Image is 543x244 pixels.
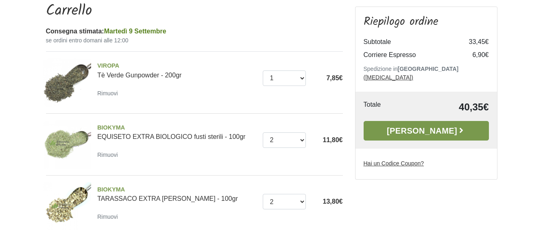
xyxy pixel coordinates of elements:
[97,152,118,158] small: Rimuovi
[97,185,257,202] a: BIOKYMATARASSACO EXTRA [PERSON_NAME] - 100gr
[43,182,92,231] img: TARASSACO EXTRA radice - 100gr
[43,58,92,107] img: Tè Verde Gunpowder - 200gr
[46,26,343,36] div: Consegna stimata:
[364,100,410,114] td: Totale
[46,36,343,45] small: se ordini entro domani alle 12:00
[97,213,118,220] small: Rimuovi
[97,62,257,79] a: VIROPATè Verde Gunpowder - 200gr
[364,65,489,82] p: Spedizione in
[43,120,92,169] img: EQUISETO EXTRA BIOLOGICO fusti sterili - 100gr
[456,48,489,62] td: 6,90€
[97,88,121,98] a: Rimuovi
[398,66,459,72] b: [GEOGRAPHIC_DATA]
[456,35,489,48] td: 33,45€
[97,185,257,194] span: BIOKYMA
[364,35,456,48] td: Subtotale
[46,2,343,20] h1: Carrello
[97,149,121,160] a: Rimuovi
[323,136,343,143] span: 11,80€
[410,100,489,114] td: 40,35€
[104,28,166,35] span: Martedì 9 Settembre
[364,48,456,62] td: Corriere Espresso
[323,198,343,205] span: 13,80€
[97,211,121,222] a: Rimuovi
[364,74,413,81] a: ([MEDICAL_DATA])
[364,160,424,167] u: Hai un Codice Coupon?
[97,62,257,70] span: VIROPA
[364,121,489,141] a: [PERSON_NAME]
[97,123,257,132] span: BIOKYMA
[97,123,257,141] a: BIOKYMAEQUISETO EXTRA BIOLOGICO fusti sterili - 100gr
[97,90,118,97] small: Rimuovi
[326,75,342,81] span: 7,85€
[364,15,489,29] h3: Riepilogo ordine
[364,159,424,168] label: Hai un Codice Coupon?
